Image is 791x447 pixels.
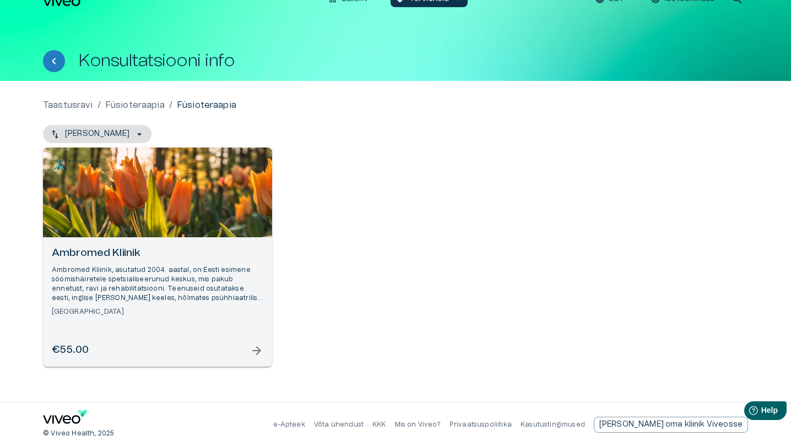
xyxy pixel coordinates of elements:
[169,99,172,112] p: /
[43,125,151,143] button: [PERSON_NAME]
[177,99,236,112] p: Füsioteraapia
[52,343,89,358] h6: €55.00
[314,420,364,429] p: Võta ühendust
[52,307,263,317] h6: [GEOGRAPHIC_DATA]
[449,421,512,428] a: Privaatsuspoliitika
[43,148,272,367] a: Open selected supplier available booking dates
[705,397,791,428] iframe: Help widget launcher
[65,128,129,140] p: [PERSON_NAME]
[594,417,748,433] div: [PERSON_NAME] oma kliinik Viveosse
[43,99,93,112] a: Taastusravi
[52,246,263,261] h6: Ambromed Kliinik
[395,420,441,429] p: Mis on Viveo?
[105,99,165,112] a: Füsioteraapia
[78,51,235,70] h1: Konsultatsiooni info
[43,410,87,428] a: Navigate to home page
[372,421,386,428] a: KKK
[52,265,263,303] p: Ambromed Kliinik, asutatud 2004. aastal, on Eesti esimene söömis­häiretele spetsialiseerunud kesk...
[97,99,101,112] p: /
[43,50,65,72] button: Tagasi
[594,417,748,433] a: Send email to partnership request to viveo
[521,421,585,428] a: Kasutustingimused
[599,419,743,430] p: [PERSON_NAME] oma kliinik Viveosse
[51,156,95,173] img: Ambromed Kliinik logo
[250,344,263,357] span: arrow_forward
[273,421,305,428] a: e-Apteek
[43,429,114,438] p: © Viveo Health, 2025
